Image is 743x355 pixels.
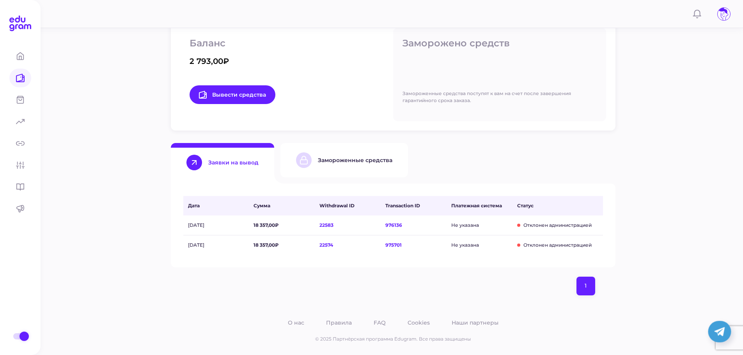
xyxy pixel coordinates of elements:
span: 975701 [385,242,447,249]
nav: pagination navigation [575,277,597,295]
span: 18 357,00₽ [254,222,315,229]
span: [DATE] [188,222,249,229]
span: Withdrawal ID [319,202,381,209]
a: FAQ [372,318,387,328]
button: Заявки на вывод [171,143,274,177]
span: Дата [188,202,249,209]
span: Отклонен администрацией [517,222,603,229]
span: Статус [517,202,603,209]
p: © 2025 Партнёрская программа Edugram. Все права защищены [171,336,615,343]
span: 976136 [385,222,447,229]
a: Правила [325,318,353,328]
p: Замороженные средства поступят к вам на счет после завершения гарантийного срока заказа. [403,90,597,104]
button: page 1 [576,277,595,295]
a: Cookies [406,318,431,328]
div: Заявки на вывод [208,159,259,166]
p: Баланс [190,37,384,49]
span: Платежная система [451,202,512,209]
span: Вывести средства [199,91,266,99]
div: 2 793,00₽ [190,56,229,67]
span: Не указана [451,242,512,249]
a: О нас [286,318,306,328]
span: Не указана [451,222,512,229]
span: 22583 [319,222,381,229]
a: Вывести средства [190,85,275,104]
div: Замороженные средства [318,157,392,164]
a: Наши партнеры [450,318,500,328]
p: Заморожено средств [403,37,597,49]
span: Transaction ID [385,202,447,209]
div: Withdraw Requests [183,196,603,255]
span: 22574 [319,242,381,249]
span: 18 357,00₽ [254,242,315,249]
button: Замороженные средства [280,143,408,177]
span: [DATE] [188,242,249,249]
span: Отклонен администрацией [517,242,603,249]
span: Сумма [254,202,315,209]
